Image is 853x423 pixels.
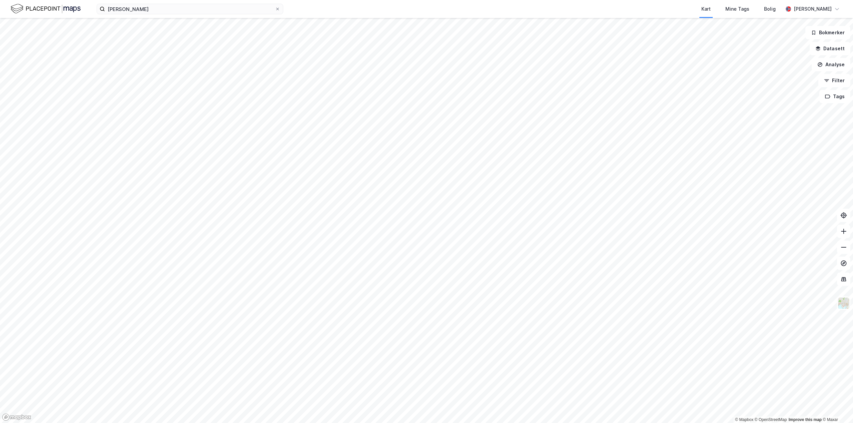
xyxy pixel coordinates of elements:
div: [PERSON_NAME] [794,5,832,13]
a: OpenStreetMap [755,417,787,422]
a: Mapbox homepage [2,413,31,421]
div: Bolig [764,5,776,13]
a: Improve this map [789,417,822,422]
div: Kontrollprogram for chat [820,391,853,423]
input: Søk på adresse, matrikkel, gårdeiere, leietakere eller personer [105,4,275,14]
button: Analyse [812,58,850,71]
a: Mapbox [735,417,753,422]
div: Mine Tags [725,5,749,13]
div: Kart [701,5,711,13]
img: Z [837,297,850,310]
button: Datasett [810,42,850,55]
button: Tags [819,90,850,103]
img: logo.f888ab2527a4732fd821a326f86c7f29.svg [11,3,81,15]
iframe: Chat Widget [820,391,853,423]
button: Filter [818,74,850,87]
button: Bokmerker [805,26,850,39]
